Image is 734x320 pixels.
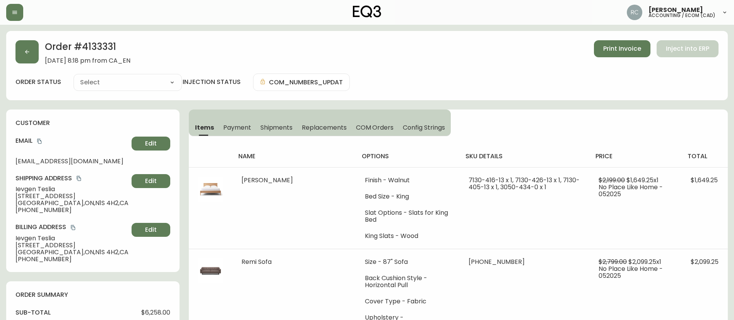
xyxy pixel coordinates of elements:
[15,193,128,200] span: [STREET_ADDRESS]
[198,177,223,202] img: b3e3568a-d0b5-44b0-922d-0d18e7b0c67e.jpg
[594,40,650,57] button: Print Invoice
[15,242,128,249] span: [STREET_ADDRESS]
[362,152,453,161] h4: options
[628,257,661,266] span: $2,099.25 x 1
[365,233,450,240] li: King Slats - Wood
[648,13,715,18] h5: accounting / ecom (cad)
[15,223,128,231] h4: Billing Address
[75,175,83,182] button: copy
[365,258,450,265] li: Size - 87" Sofa
[465,152,583,161] h4: sku details
[603,44,641,53] span: Print Invoice
[469,257,525,266] span: [PHONE_NUMBER]
[145,139,157,148] span: Edit
[15,308,51,317] h4: sub-total
[260,123,293,132] span: Shipments
[241,176,293,185] span: [PERSON_NAME]
[365,298,450,305] li: Cover Type - Fabric
[132,223,170,237] button: Edit
[15,207,128,214] span: [PHONE_NUMBER]
[198,258,223,283] img: 0afbda8e-27fc-4f0e-aaba-d59d230c2a83.jpg
[691,176,718,185] span: $1,649.25
[627,5,642,20] img: f4ba4e02bd060be8f1386e3ca455bd0e
[36,137,43,145] button: copy
[469,176,580,192] span: 7130-416-13 x 1, 7130-426-13 x 1, 7130-405-13 x 1, 3050-434-0 x 1
[353,5,382,18] img: logo
[626,176,659,185] span: $1,649.25 x 1
[15,249,128,256] span: [GEOGRAPHIC_DATA] , ON , N1S 4H2 , CA
[132,174,170,188] button: Edit
[15,291,170,299] h4: order summary
[241,257,272,266] span: Remi Sofa
[15,78,61,86] label: order status
[365,209,450,223] li: Slat Options - Slats for King Bed
[365,193,450,200] li: Bed Size - King
[15,158,128,165] span: [EMAIL_ADDRESS][DOMAIN_NAME]
[45,57,130,64] span: [DATE] 8:18 pm from CA_EN
[599,257,627,266] span: $2,799.00
[132,137,170,151] button: Edit
[195,123,214,132] span: Items
[45,40,130,57] h2: Order # 4133331
[356,123,394,132] span: COM Orders
[15,235,128,242] span: Ievgen Teslia
[15,119,170,127] h4: customer
[69,224,77,231] button: copy
[145,177,157,185] span: Edit
[223,123,251,132] span: Payment
[691,257,719,266] span: $2,099.25
[648,7,703,13] span: [PERSON_NAME]
[238,152,349,161] h4: name
[15,200,128,207] span: [GEOGRAPHIC_DATA] , ON , N1S 4H2 , CA
[599,183,663,199] span: No Place Like Home - 052025
[688,152,722,161] h4: total
[15,256,128,263] span: [PHONE_NUMBER]
[183,78,241,86] h4: injection status
[365,275,450,289] li: Back Cushion Style - Horizontal Pull
[15,137,128,145] h4: Email
[302,123,346,132] span: Replacements
[599,264,663,280] span: No Place Like Home - 052025
[595,152,675,161] h4: price
[15,186,128,193] span: Ievgen Teslia
[403,123,445,132] span: Config Strings
[15,174,128,183] h4: Shipping Address
[145,226,157,234] span: Edit
[141,309,170,316] span: $6,258.00
[365,177,450,184] li: Finish - Walnut
[599,176,625,185] span: $2,199.00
